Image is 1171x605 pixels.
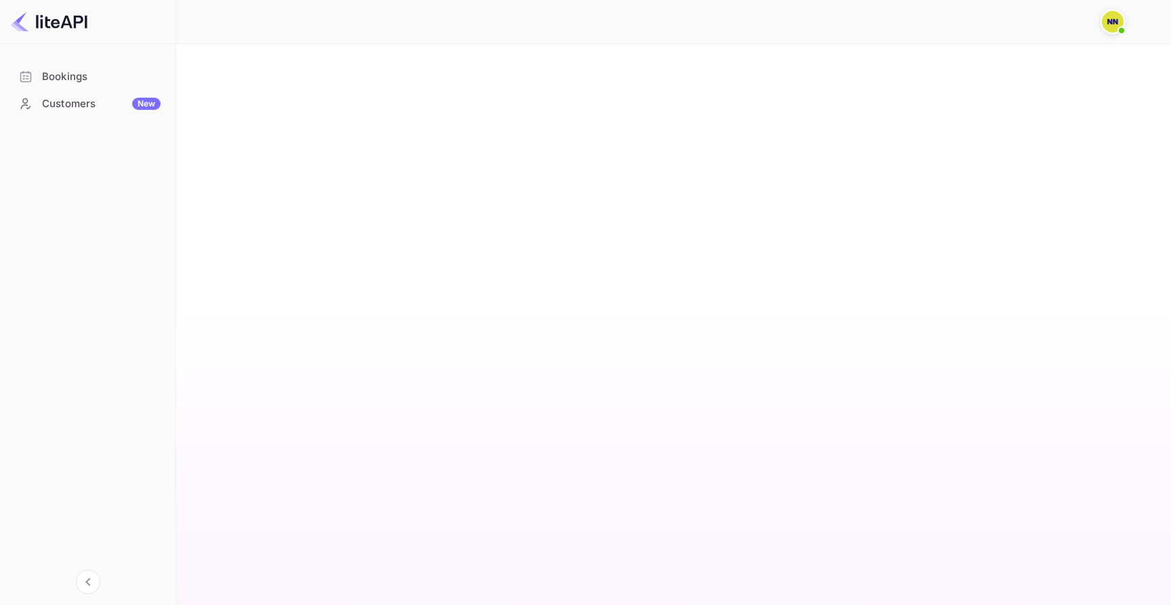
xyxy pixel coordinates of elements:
div: New [132,98,161,110]
div: Bookings [8,64,167,90]
div: Customers [42,96,161,112]
img: N/A N/A [1102,11,1124,33]
a: CustomersNew [8,91,167,116]
div: Bookings [42,69,161,85]
button: Collapse navigation [76,570,100,594]
a: Bookings [8,64,167,89]
img: LiteAPI logo [11,11,87,33]
div: CustomersNew [8,91,167,117]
